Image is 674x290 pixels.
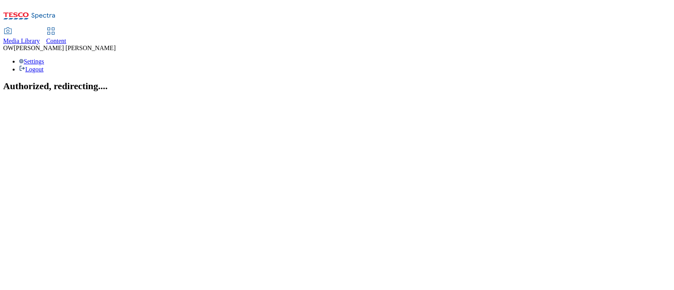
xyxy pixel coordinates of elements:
a: Media Library [3,28,40,45]
span: Content [46,37,66,44]
a: Content [46,28,66,45]
span: Media Library [3,37,40,44]
span: [PERSON_NAME] [PERSON_NAME] [14,45,116,51]
span: OW [3,45,14,51]
h2: Authorized, redirecting.... [3,81,671,92]
a: Settings [19,58,44,65]
a: Logout [19,66,43,73]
